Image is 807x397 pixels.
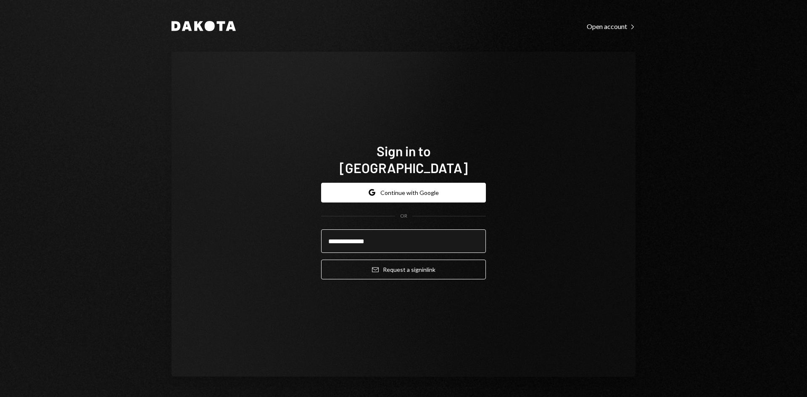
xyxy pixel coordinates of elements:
[321,260,486,279] button: Request a signinlink
[321,183,486,202] button: Continue with Google
[400,213,407,220] div: OR
[587,21,636,31] a: Open account
[321,142,486,176] h1: Sign in to [GEOGRAPHIC_DATA]
[587,22,636,31] div: Open account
